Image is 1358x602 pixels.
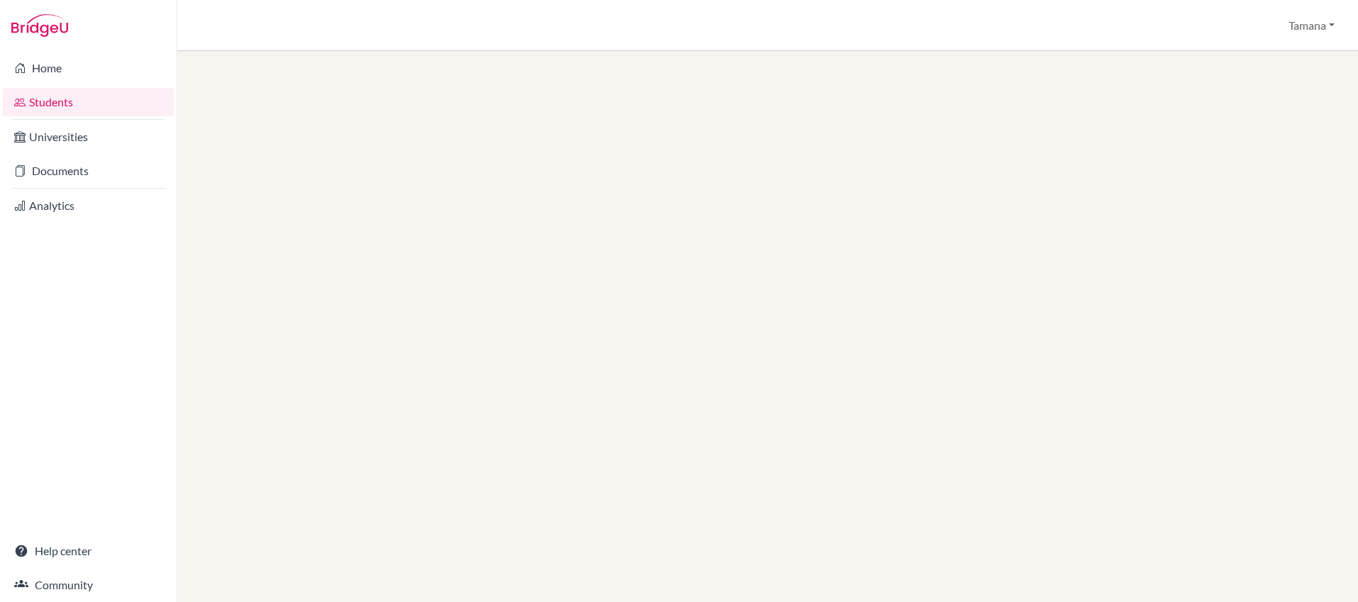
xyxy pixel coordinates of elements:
[3,54,174,82] a: Home
[3,571,174,599] a: Community
[11,14,68,37] img: Bridge-U
[3,157,174,185] a: Documents
[1282,12,1341,39] button: Tamana
[3,123,174,151] a: Universities
[3,191,174,220] a: Analytics
[3,537,174,565] a: Help center
[3,88,174,116] a: Students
